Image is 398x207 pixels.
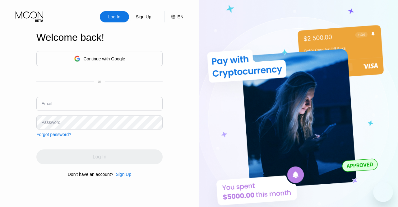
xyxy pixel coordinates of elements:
[36,32,163,43] div: Welcome back!
[36,132,71,137] div: Forgot password?
[129,11,158,22] div: Sign Up
[98,79,101,84] div: or
[178,14,183,19] div: EN
[113,172,131,177] div: Sign Up
[68,172,113,177] div: Don't have an account?
[100,11,129,22] div: Log In
[116,172,131,177] div: Sign Up
[164,11,183,22] div: EN
[36,51,163,66] div: Continue with Google
[41,101,52,106] div: Email
[135,14,152,20] div: Sign Up
[373,182,393,202] iframe: Button to launch messaging window
[108,14,121,20] div: Log In
[84,56,125,61] div: Continue with Google
[41,120,60,125] div: Password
